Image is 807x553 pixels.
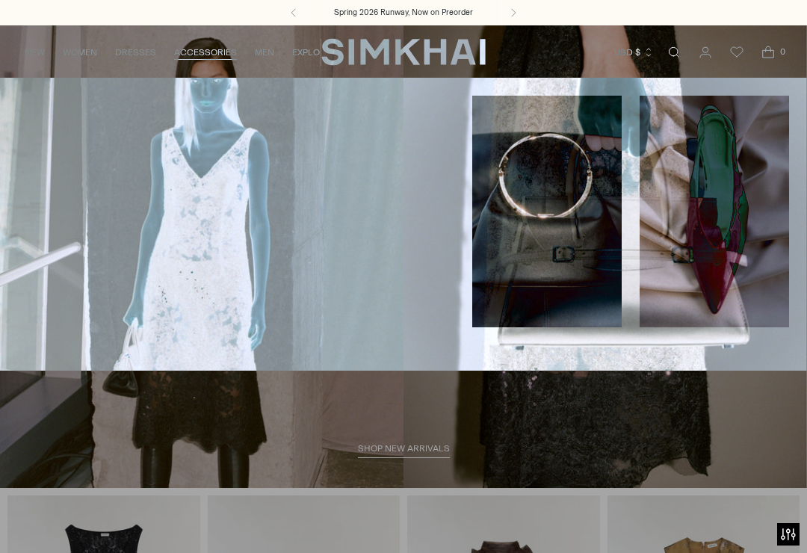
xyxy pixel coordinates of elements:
[659,37,689,67] a: Open search modal
[255,36,274,69] a: MEN
[753,37,783,67] a: Open cart modal
[321,37,486,67] a: SIMKHAI
[722,37,752,67] a: Wishlist
[25,36,45,69] a: NEW
[776,45,789,58] span: 0
[690,37,720,67] a: Go to the account page
[334,7,473,19] a: Spring 2026 Runway, Now on Preorder
[614,36,654,69] button: USD $
[292,36,331,69] a: EXPLORE
[174,36,237,69] a: ACCESSORIES
[115,36,156,69] a: DRESSES
[63,36,97,69] a: WOMEN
